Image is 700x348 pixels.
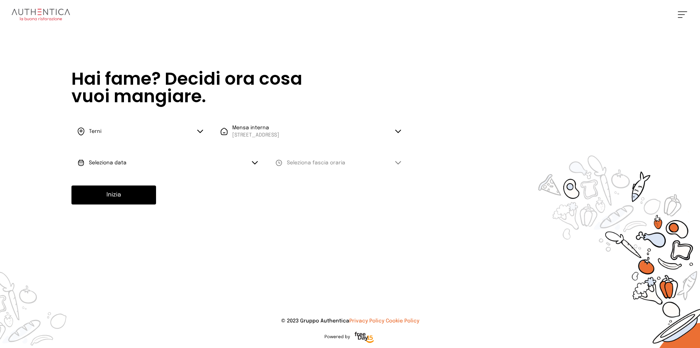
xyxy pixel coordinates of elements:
h1: Hai fame? Decidi ora cosa vuoi mangiare. [71,70,323,105]
button: Inizia [71,186,156,204]
img: logo-freeday.3e08031.png [353,330,376,345]
button: Terni [71,117,209,146]
a: Cookie Policy [386,318,419,324]
a: Privacy Policy [349,318,384,324]
span: Seleziona fascia oraria [287,160,345,165]
span: Seleziona data [89,160,127,165]
button: Mensa interna[STREET_ADDRESS] [215,117,407,146]
span: [STREET_ADDRESS] [232,131,279,139]
span: Powered by [324,334,350,340]
span: Mensa interna [232,124,279,139]
img: sticker-selezione-mensa.70a28f7.png [496,114,700,348]
img: logo.8f33a47.png [12,9,70,20]
p: © 2023 Gruppo Authentica [12,317,688,325]
span: Terni [89,129,101,134]
button: Seleziona data [71,152,264,174]
button: Seleziona fascia oraria [269,152,407,174]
